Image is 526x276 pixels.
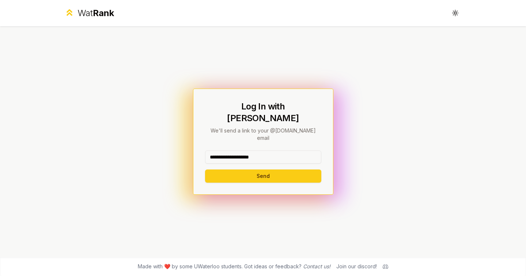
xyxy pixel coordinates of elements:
[138,263,330,270] span: Made with ❤️ by some UWaterloo students. Got ideas or feedback?
[64,7,114,19] a: WatRank
[336,263,377,270] div: Join our discord!
[93,8,114,18] span: Rank
[205,169,321,183] button: Send
[205,101,321,124] h1: Log In with [PERSON_NAME]
[303,263,330,269] a: Contact us!
[77,7,114,19] div: Wat
[205,127,321,142] p: We'll send a link to your @[DOMAIN_NAME] email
